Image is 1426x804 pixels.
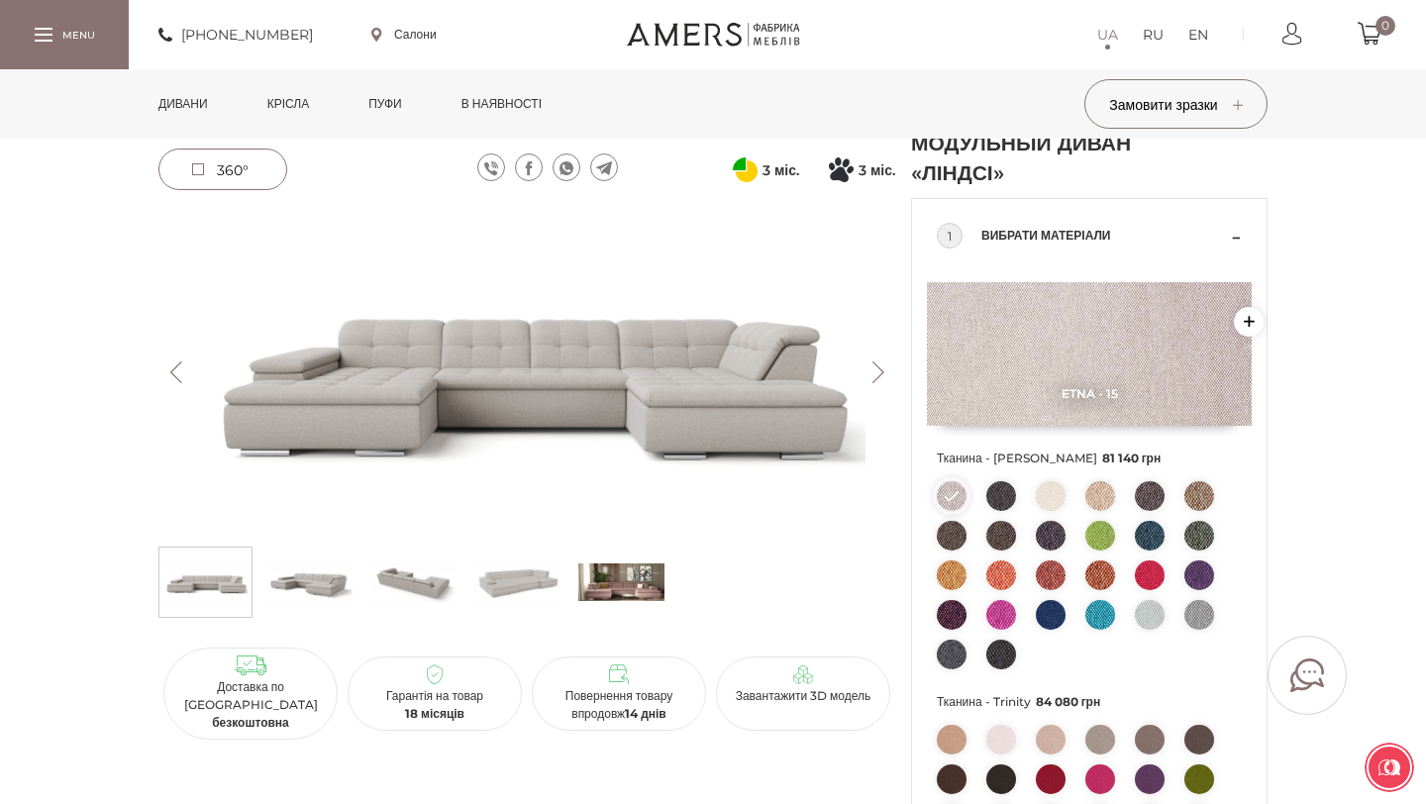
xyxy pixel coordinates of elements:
[1109,96,1242,114] span: Замовити зразки
[1188,23,1208,47] a: EN
[1097,23,1118,47] a: UA
[540,687,698,723] p: Повернення товару впродовж
[724,687,882,705] p: Завантажити 3D модель
[927,386,1252,401] span: Etna - 15
[1102,451,1162,465] span: 81 140 грн
[515,153,543,181] a: facebook
[477,153,505,181] a: viber
[911,129,1139,188] h1: Модульный диван «ЛІНДСІ»
[354,69,417,139] a: Пуфи
[590,153,618,181] a: telegram
[937,223,963,249] div: 1
[763,158,799,182] span: 3 міс.
[356,687,514,723] p: Гарантія на товар
[1375,16,1395,36] span: 0
[927,282,1252,426] img: Etna - 15
[212,715,289,730] b: безкоштовна
[405,706,464,721] b: 18 місяців
[1143,23,1164,47] a: RU
[861,361,895,383] button: Next
[1036,694,1101,709] span: 84 080 грн
[447,69,557,139] a: в наявності
[171,678,330,732] p: Доставка по [GEOGRAPHIC_DATA]
[1084,79,1268,129] button: Замовити зразки
[266,553,353,612] img: Модульный диван «ЛІНДСІ» s-1
[981,224,1227,248] span: Вибрати матеріали
[158,361,193,383] button: Previous
[370,553,457,612] img: Модульный диван «ЛІНДСІ» s-2
[733,157,758,182] svg: Оплата частинами від ПриватБанку
[217,161,249,179] span: 360°
[829,157,854,182] svg: Покупка частинами від Монобанку
[937,689,1242,715] span: Тканина - Trinity
[578,553,664,612] img: s_
[625,706,666,721] b: 14 днів
[144,69,223,139] a: Дивани
[371,26,437,44] a: Салони
[162,553,249,612] img: Модульный диван «ЛІНДСІ» s-0
[553,153,580,181] a: whatsapp
[158,23,313,47] a: [PHONE_NUMBER]
[158,149,287,190] a: 360°
[859,158,895,182] span: 3 міс.
[474,553,560,612] img: Модульный диван «ЛІНДСІ» s-3
[158,208,895,537] img: Модульный диван «ЛІНДСІ» -0
[937,446,1242,471] span: Тканина - [PERSON_NAME]
[253,69,324,139] a: Крісла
